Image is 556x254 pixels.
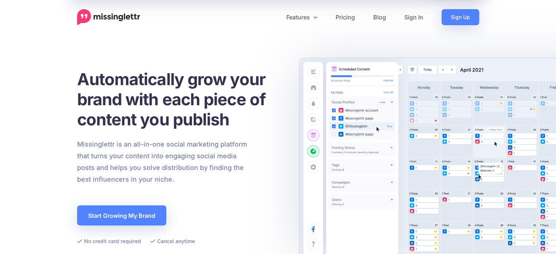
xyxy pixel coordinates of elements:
[326,9,364,25] a: Pricing
[77,236,141,246] li: No credit card required
[395,9,432,25] a: Sign In
[77,139,247,185] p: Missinglettr is an all-in-one social marketing platform that turns your content into engaging soc...
[277,9,326,25] a: Features
[150,236,195,246] li: Cancel anytime
[77,205,166,225] a: Start Growing My Brand
[442,9,479,25] a: Sign Up
[77,69,284,129] h1: Automatically grow your brand with each piece of content you publish
[364,9,395,25] a: Blog
[77,9,140,25] a: Home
